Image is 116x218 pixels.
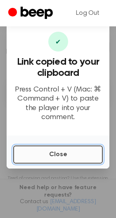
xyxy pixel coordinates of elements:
button: Close [13,145,103,164]
p: Press Control + V (Mac: ⌘ Command + V) to paste the player into your comment. [13,85,103,122]
a: Beep [8,5,55,21]
h3: Link copied to your clipboard [13,56,103,79]
div: ✔ [48,32,68,52]
a: Log Out [68,3,108,23]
